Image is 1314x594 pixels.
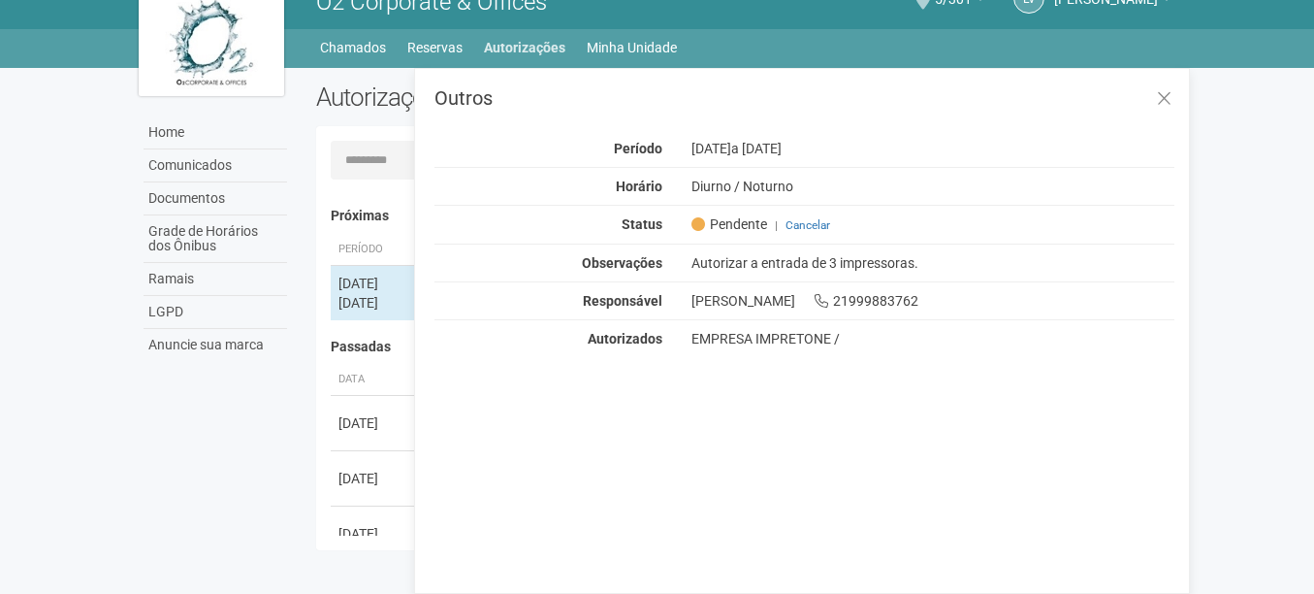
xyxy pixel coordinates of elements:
a: Minha Unidade [587,34,677,61]
a: Reservas [407,34,463,61]
a: Grade de Horários dos Ônibus [144,215,287,263]
div: Autorizar a entrada de 3 impressoras. [677,254,1190,272]
div: EMPRESA IMPRETONE / [691,330,1175,347]
span: Pendente [691,215,767,233]
div: [DATE] [338,524,410,544]
h4: Próximas [331,209,1162,223]
div: [DATE] [338,293,410,313]
strong: Horário [616,179,662,194]
a: Documentos [144,182,287,215]
a: Home [144,116,287,149]
strong: Status [622,216,662,232]
div: [DATE] [338,274,410,293]
strong: Autorizados [588,331,662,346]
div: [DATE] [338,413,410,433]
span: a [DATE] [731,141,782,156]
a: Ramais [144,263,287,296]
div: [DATE] [338,469,410,488]
div: Diurno / Noturno [677,178,1190,195]
span: | [775,218,778,232]
strong: Responsável [583,293,662,309]
h4: Passadas [331,340,1162,354]
a: Anuncie sua marca [144,329,287,361]
th: Período [331,234,418,266]
a: Comunicados [144,149,287,182]
a: Cancelar [785,218,830,232]
strong: Observações [582,255,662,271]
div: [PERSON_NAME] 21999883762 [677,292,1190,310]
strong: Período [614,141,662,156]
a: Autorizações [484,34,565,61]
div: [DATE] [677,140,1190,157]
a: LGPD [144,296,287,329]
h3: Outros [434,88,1174,108]
a: Chamados [320,34,386,61]
h2: Autorizações [316,82,731,112]
th: Data [331,364,418,396]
